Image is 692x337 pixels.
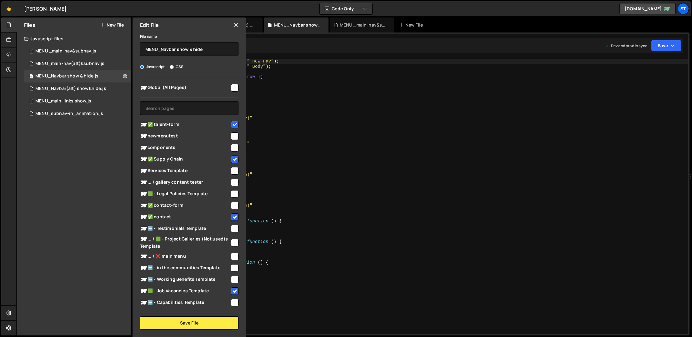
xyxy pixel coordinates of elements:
[170,64,183,70] label: CSS
[35,98,91,104] div: MENU_main-links show.js
[140,190,230,198] span: 🟩 - Legal Policies Template
[140,202,230,209] span: ✅ contact-form
[24,57,131,70] div: MENU_main-nav(alt)&subnav.js
[140,167,230,175] span: Services Template
[140,264,230,272] span: ➡️ - in the communities Template
[140,64,165,70] label: Javascript
[140,316,238,330] button: Save File
[24,5,67,12] div: [PERSON_NAME]
[17,32,131,45] div: Javascript files
[24,107,131,120] div: 16445/44754.js
[140,121,230,128] span: ✅ talent-form
[35,111,103,116] div: MENU_subnav-in_animation.js
[24,82,131,95] div: 16445/45696.js
[619,3,676,14] a: [DOMAIN_NAME]
[140,225,230,232] span: ➡️ - Testimonials Template
[340,22,387,28] div: MENU _main-nav&subnav.js
[35,48,96,54] div: MENU _main-nav&subnav.js
[605,43,647,48] div: Dev and prod in sync
[140,276,230,283] span: ➡️ - Working Benefits Template
[140,299,230,306] span: ➡️ - Capabilities Template
[678,3,689,14] a: St
[140,101,238,115] input: Search pages
[140,253,230,260] span: ... / ❌ main menu
[140,144,230,151] span: components
[651,40,681,51] button: Save
[35,61,104,67] div: MENU_main-nav(alt)&subnav.js
[24,22,35,28] h2: Files
[140,287,230,295] span: 🟩 - Job Vacancies Template
[274,22,321,28] div: MENU_Navbar show & hide.js
[35,73,98,79] div: MENU_Navbar show & hide.js
[24,45,131,57] div: MENU _main-nav&subnav.js
[140,22,159,28] h2: Edit File
[140,132,230,140] span: newmenutest
[24,95,131,107] div: 16445/44745.js
[140,235,230,249] span: ... / 🟩 - Project Galleries (Not used)s Template
[399,22,425,28] div: New File
[140,156,230,163] span: ✅ Supply Chain
[170,65,174,69] input: CSS
[35,86,106,92] div: MENU_Navbar(alt) show&hide.js
[140,33,157,40] label: File name
[140,179,230,186] span: ... / gallery content tester
[140,84,230,92] span: Global (All Pages)
[140,42,238,56] input: Name
[140,65,144,69] input: Javascript
[140,213,230,221] span: ✅ contact
[1,1,17,16] a: 🤙
[24,70,131,82] div: MENU_Navbar show & hide.js
[320,3,372,14] button: Code Only
[100,22,124,27] button: New File
[29,74,33,79] span: 11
